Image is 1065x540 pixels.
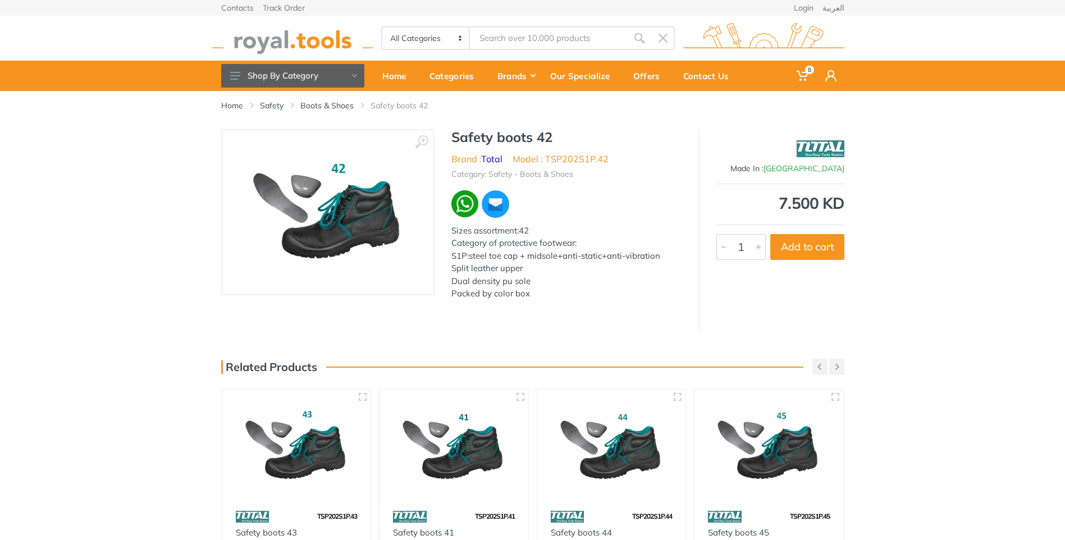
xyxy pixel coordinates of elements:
button: Shop By Category [221,64,364,88]
img: 86.webp [708,507,742,527]
span: TSP202S1P.43 [317,512,357,520]
nav: breadcrumb [221,100,844,111]
li: Category: Safety - Boots & Shoes [451,168,573,180]
div: Dual density pu sole [451,275,682,288]
a: Safety boots 41 [393,527,454,538]
img: Royal Tools - Safety boots 43 [232,399,361,495]
div: Sizes assortment:42 [451,225,682,237]
div: Split leather upper [451,262,682,275]
span: TSP202S1P.44 [632,512,672,520]
div: Category of protective footwear: [451,237,682,250]
div: Our Specialize [542,64,625,88]
h1: Safety boots 42 [451,129,682,145]
li: Model : TSP202S1P.42 [513,152,609,166]
a: Contacts [221,4,254,12]
img: 86.webp [551,507,584,527]
div: Offers [625,64,675,88]
input: Site search [470,26,627,50]
a: Offers [625,61,675,91]
a: Home [374,61,422,91]
a: Contact Us [675,61,744,91]
img: Royal Tools - Safety boots 41 [390,399,518,495]
div: 7.500 KD [716,195,844,211]
img: 86.webp [393,507,427,527]
li: Brand : [451,152,502,166]
span: 0 [805,66,814,74]
a: Home [221,100,243,111]
div: Packed by color box [451,287,682,300]
a: Our Specialize [542,61,625,91]
img: royal.tools Logo [212,23,373,54]
div: Made In : [716,163,844,175]
img: Royal Tools - Safety boots 45 [705,399,833,495]
a: Total [481,153,502,164]
img: Total [797,135,844,163]
h3: Related Products [221,360,317,374]
span: TSP202S1P.41 [475,512,515,520]
span: [GEOGRAPHIC_DATA] [764,163,844,173]
span: TSP202S1P.45 [790,512,830,520]
div: Home [374,64,422,88]
img: Royal Tools - Safety boots 42 [242,141,413,283]
a: 0 [789,61,817,91]
a: العربية [822,4,844,12]
img: ma.webp [481,189,510,219]
a: Safety boots 44 [551,527,612,538]
a: Track Order [263,4,305,12]
div: S1P:steel toe cap + midsole+anti-static+anti-vibration [451,250,682,263]
a: Login [794,4,813,12]
img: 86.webp [236,507,269,527]
a: Safety boots 45 [708,527,769,538]
select: Category [382,28,470,49]
button: Add to cart [770,234,844,260]
a: Safety boots 43 [236,527,297,538]
div: Categories [422,64,490,88]
img: wa.webp [451,190,478,217]
a: Safety [260,100,284,111]
img: Royal Tools - Safety boots 44 [547,399,676,495]
div: Brands [490,64,542,88]
a: Categories [422,61,490,91]
a: Boots & Shoes [300,100,354,111]
li: Safety boots 42 [371,100,445,111]
img: royal.tools Logo [683,23,844,54]
div: Contact Us [675,64,744,88]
